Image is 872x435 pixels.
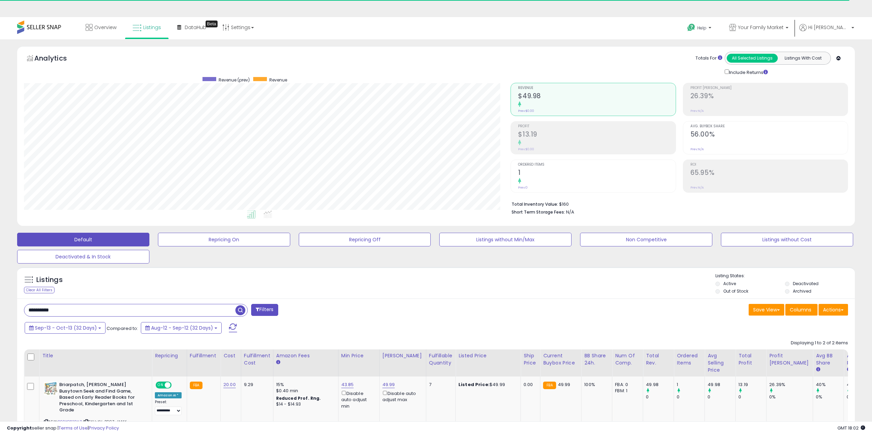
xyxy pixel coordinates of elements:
[791,340,848,346] div: Displaying 1 to 2 of 2 items
[769,382,813,388] div: 26.39%
[439,233,572,246] button: Listings without Min/Max
[171,382,182,388] span: OFF
[151,324,213,331] span: Aug-12 - Sep-12 (32 Days)
[738,24,784,31] span: Your Family Market
[777,54,828,63] button: Listings With Cost
[81,17,122,38] a: Overview
[512,200,843,208] li: $160
[244,352,270,367] div: Fulfillment Cost
[512,209,565,215] b: Short Term Storage Fees:
[269,77,287,83] span: Revenue
[837,425,865,431] span: 2025-10-13 18:02 GMT
[518,109,534,113] small: Prev: $0.00
[738,352,763,367] div: Total Profit
[341,381,354,388] a: 43.85
[143,24,161,31] span: Listings
[646,352,671,367] div: Total Rev.
[83,419,126,424] span: | SKU: KV-PD9Z-JMAX
[276,401,333,407] div: $14 - $14.93
[769,394,813,400] div: 0%
[687,23,696,32] i: Get Help
[708,394,735,400] div: 0
[727,54,778,63] button: All Selected Listings
[677,352,702,367] div: Ordered Items
[190,382,202,389] small: FBA
[458,382,515,388] div: $49.99
[690,147,704,151] small: Prev: N/A
[808,24,849,31] span: Hi [PERSON_NAME]
[276,395,321,401] b: Reduced Prof. Rng.
[219,77,250,83] span: Revenue (prev)
[518,92,675,101] h2: $49.98
[7,425,119,432] div: seller snap | |
[677,394,704,400] div: 0
[690,92,848,101] h2: 26.39%
[708,352,733,374] div: Avg Selling Price
[724,17,794,39] a: Your Family Market
[276,382,333,388] div: 15%
[156,382,165,388] span: ON
[127,17,166,38] a: Listings
[382,389,421,403] div: Disable auto adjust max
[429,352,453,367] div: Fulfillable Quantity
[35,324,97,331] span: Sep-13 - Oct-13 (32 Days)
[738,394,766,400] div: 0
[458,381,490,388] b: Listed Price:
[723,288,748,294] label: Out of Stock
[42,352,149,359] div: Title
[819,304,848,316] button: Actions
[7,425,32,431] strong: Copyright
[690,86,848,90] span: Profit [PERSON_NAME]
[584,382,607,388] div: 100%
[155,400,182,415] div: Preset:
[382,381,395,388] a: 49.99
[34,53,80,65] h5: Analytics
[816,352,841,367] div: Avg BB Share
[690,130,848,140] h2: 56.00%
[646,382,674,388] div: 49.98
[518,169,675,178] h2: 1
[697,25,707,31] span: Help
[518,86,675,90] span: Revenue
[723,281,736,286] label: Active
[512,201,558,207] b: Total Inventory Value:
[382,352,423,359] div: [PERSON_NAME]
[518,125,675,128] span: Profit
[690,169,848,178] h2: 65.95%
[524,352,537,367] div: Ship Price
[59,382,143,415] b: Briarpatch, [PERSON_NAME] Busytown Seek and Find Game, Based on Early Reader Books for Preschool,...
[769,352,810,367] div: Profit [PERSON_NAME]
[543,352,578,367] div: Current Buybox Price
[715,273,855,279] p: Listing States:
[251,304,278,316] button: Filters
[793,281,819,286] label: Deactivated
[543,382,556,389] small: FBA
[615,388,638,394] div: FBM: 1
[615,382,638,388] div: FBA: 0
[799,24,854,39] a: Hi [PERSON_NAME]
[690,109,704,113] small: Prev: N/A
[244,382,268,388] div: 9.29
[847,352,872,367] div: Avg Win Price
[341,389,374,409] div: Disable auto adjust min
[299,233,431,246] button: Repricing Off
[17,233,149,246] button: Default
[793,288,811,294] label: Archived
[518,130,675,140] h2: $13.19
[172,17,211,38] a: DataHub
[36,275,63,285] h5: Listings
[518,163,675,167] span: Ordered Items
[59,425,88,431] a: Terms of Use
[429,382,450,388] div: 7
[816,367,820,373] small: Avg BB Share.
[785,304,818,316] button: Columns
[615,352,640,367] div: Num of Comp.
[518,185,528,190] small: Prev: 0
[690,185,704,190] small: Prev: N/A
[217,17,259,38] a: Settings
[155,352,184,359] div: Repricing
[190,352,218,359] div: Fulfillment
[677,382,704,388] div: 1
[566,209,574,215] span: N/A
[17,250,149,264] button: Deactivated & In Stock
